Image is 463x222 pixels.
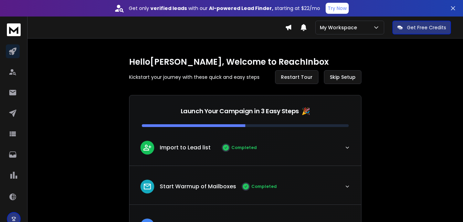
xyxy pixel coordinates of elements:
[302,106,310,116] span: 🎉
[143,182,152,191] img: lead
[143,143,152,152] img: lead
[231,145,257,150] p: Completed
[181,106,299,116] p: Launch Your Campaign in 3 Easy Steps
[407,24,446,31] p: Get Free Credits
[324,70,361,84] button: Skip Setup
[160,144,211,152] p: Import to Lead list
[129,56,361,67] h1: Hello [PERSON_NAME] , Welcome to ReachInbox
[129,74,260,81] p: Kickstart your journey with these quick and easy steps
[328,5,347,12] p: Try Now
[150,5,187,12] strong: verified leads
[129,135,361,166] button: leadImport to Lead listCompleted
[330,74,356,81] span: Skip Setup
[129,174,361,204] button: leadStart Warmup of MailboxesCompleted
[326,3,349,14] button: Try Now
[251,184,277,189] p: Completed
[392,21,451,34] button: Get Free Credits
[209,5,273,12] strong: AI-powered Lead Finder,
[320,24,360,31] p: My Workspace
[129,5,320,12] p: Get only with our starting at $22/mo
[7,23,21,36] img: logo
[275,70,318,84] button: Restart Tour
[160,182,236,191] p: Start Warmup of Mailboxes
